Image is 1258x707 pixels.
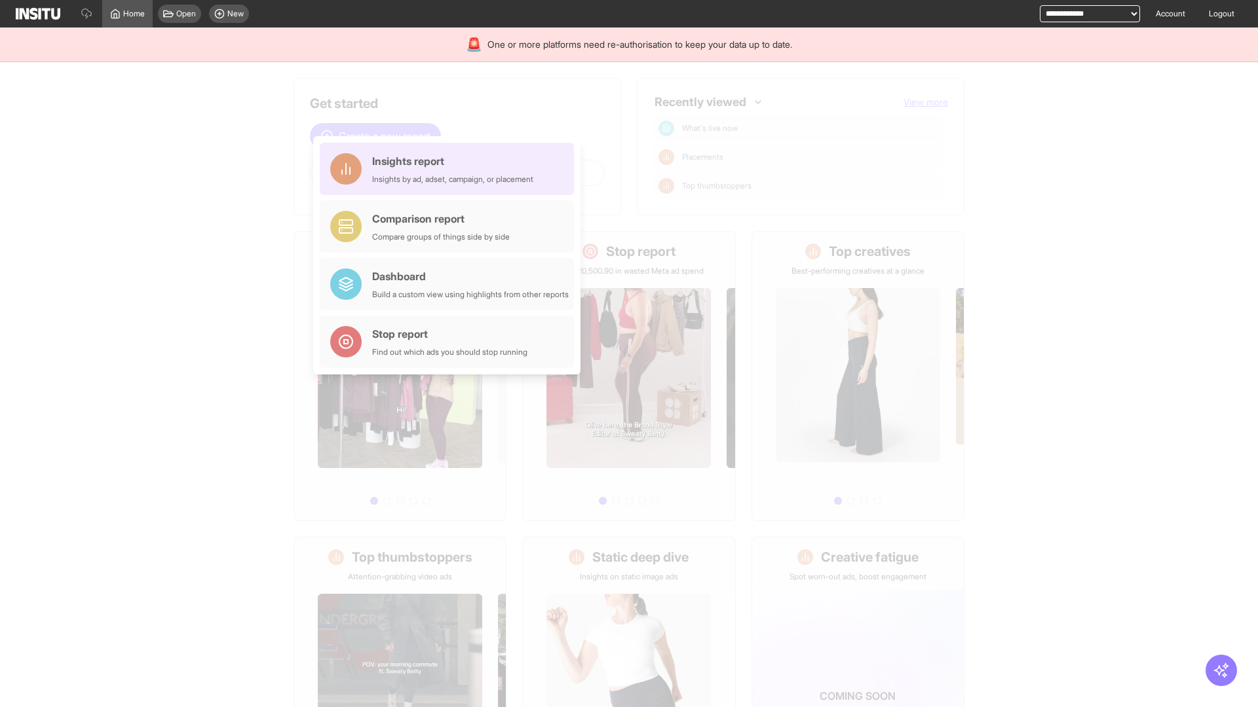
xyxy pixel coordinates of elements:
span: One or more platforms need re-authorisation to keep your data up to date. [487,38,792,51]
div: Build a custom view using highlights from other reports [372,289,569,300]
div: Dashboard [372,268,569,284]
div: Insights report [372,153,533,169]
div: Stop report [372,326,527,342]
div: Find out which ads you should stop running [372,347,527,357]
span: New [227,9,244,19]
span: Home [123,9,145,19]
div: Insights by ad, adset, campaign, or placement [372,174,533,185]
div: Compare groups of things side by side [372,232,510,242]
div: Comparison report [372,211,510,227]
img: Logo [16,8,60,20]
span: Open [176,9,196,19]
div: 🚨 [466,35,482,54]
